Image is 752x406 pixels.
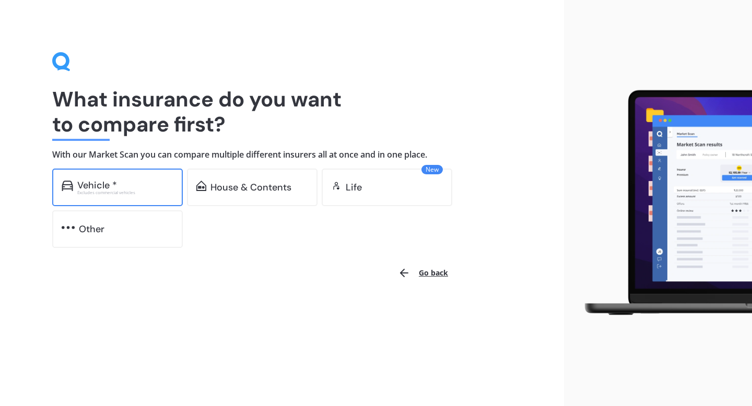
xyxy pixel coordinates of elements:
[52,87,512,137] h1: What insurance do you want to compare first?
[421,165,443,174] span: New
[392,260,454,285] button: Go back
[62,181,73,191] img: car.f15378c7a67c060ca3f3.svg
[79,224,104,234] div: Other
[196,181,206,191] img: home-and-contents.b802091223b8502ef2dd.svg
[62,222,75,233] img: other.81dba5aafe580aa69f38.svg
[77,180,117,190] div: Vehicle *
[331,181,342,191] img: life.f720d6a2d7cdcd3ad642.svg
[572,85,752,321] img: laptop.webp
[210,182,291,193] div: House & Contents
[77,190,173,195] div: Excludes commercial vehicles
[346,182,362,193] div: Life
[52,149,512,160] h4: With our Market Scan you can compare multiple different insurers all at once and in one place.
